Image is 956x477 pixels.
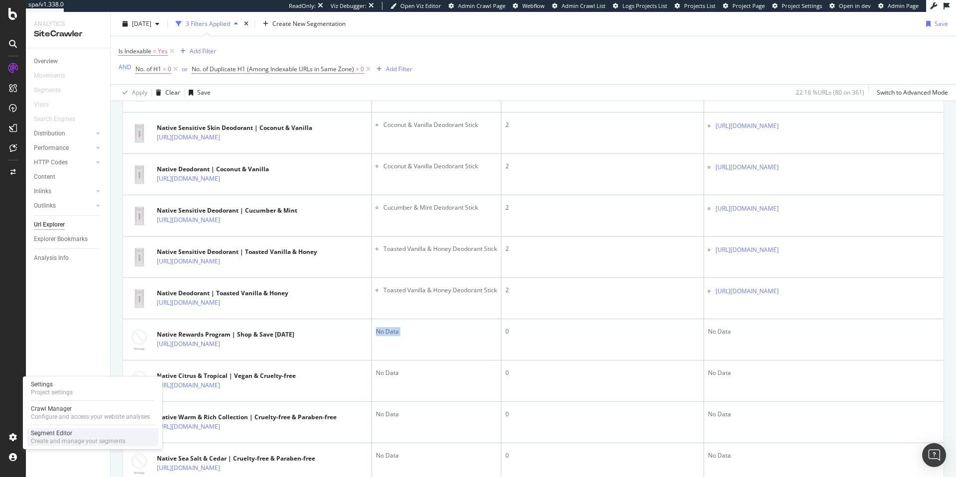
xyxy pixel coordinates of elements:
[505,203,700,212] div: 2
[34,220,103,230] a: Url Explorer
[127,244,152,269] img: main image
[152,85,180,101] button: Clear
[376,410,497,419] div: No Data
[34,234,103,244] a: Explorer Bookmarks
[31,437,125,445] div: Create and manage your segments
[34,172,103,182] a: Content
[716,162,779,172] a: [URL][DOMAIN_NAME]
[127,286,152,311] img: main image
[34,253,103,263] a: Analysis Info
[376,451,497,460] div: No Data
[372,63,412,75] button: Add Filter
[34,85,61,96] div: Segments
[27,379,158,397] a: SettingsProject settings
[34,234,88,244] div: Explorer Bookmarks
[192,65,354,73] span: No. of Duplicate H1 (Among Indexable URLs in Same Zone)
[716,121,779,131] a: [URL][DOMAIN_NAME]
[168,62,171,76] span: 0
[708,368,949,377] div: No Data
[165,88,180,97] div: Clear
[119,16,163,32] button: [DATE]
[386,65,412,73] div: Add Filter
[182,65,188,73] div: or
[158,44,168,58] span: Yes
[157,132,220,142] a: [URL][DOMAIN_NAME]
[289,2,316,10] div: ReadOnly:
[505,162,700,171] div: 2
[839,2,871,9] span: Open in dev
[513,2,545,10] a: Webflow
[877,88,948,97] div: Switch to Advanced Mode
[505,120,700,129] div: 2
[157,339,220,349] a: [URL][DOMAIN_NAME]
[922,443,946,467] div: Open Intercom Messenger
[708,327,949,336] div: No Data
[613,2,667,10] a: Logs Projects List
[157,422,220,432] a: [URL][DOMAIN_NAME]
[708,410,949,419] div: No Data
[157,330,294,339] div: Native Rewards Program | Shop & Save [DATE]
[383,286,497,295] li: Toasted Vanilla & Honey Deodorant Stick
[505,368,700,377] div: 0
[552,2,605,10] a: Admin Crawl List
[157,165,269,174] div: Native Deodorant | Coconut & Vanilla
[163,65,166,73] span: =
[259,16,350,32] button: Create New Segmentation
[34,157,93,168] a: HTTP Codes
[34,56,58,67] div: Overview
[383,244,497,253] li: Toasted Vanilla & Honey Deodorant Stick
[157,289,288,298] div: Native Deodorant | Toasted Vanilla & Honey
[27,404,158,422] a: Crawl ManagerConfigure and access your website analyses
[888,2,919,9] span: Admin Page
[716,286,779,296] a: [URL][DOMAIN_NAME]
[176,45,216,57] button: Add Filter
[27,428,158,446] a: Segment EditorCreate and manage your segments
[127,327,152,352] img: main image
[132,19,151,28] span: 2025 Oct. 3rd
[31,429,125,437] div: Segment Editor
[390,2,441,10] a: Open Viz Editor
[135,65,161,73] span: No. of H1
[190,47,216,55] div: Add Filter
[522,2,545,9] span: Webflow
[376,327,497,336] div: No Data
[360,62,364,76] span: 0
[157,247,317,256] div: Native Sensitive Deodorant | Toasted Vanilla & Honey
[383,162,497,171] li: Coconut & Vanilla Deodorant Stick
[34,100,49,110] div: Visits
[34,186,93,197] a: Inlinks
[34,253,69,263] div: Analysis Info
[34,85,71,96] a: Segments
[132,88,147,97] div: Apply
[34,128,65,139] div: Distribution
[34,157,68,168] div: HTTP Codes
[34,114,85,124] a: Search Engines
[157,413,337,422] div: Native Warm & Rich Collection | Cruelty-free & Paraben-free
[878,2,919,10] a: Admin Page
[400,2,441,9] span: Open Viz Editor
[796,88,864,97] div: 22.16 % URLs ( 80 on 361 )
[127,368,152,393] img: main image
[186,19,230,28] div: 3 Filters Applied
[505,410,700,419] div: 0
[34,71,65,81] div: Movements
[458,2,505,9] span: Admin Crawl Page
[34,201,93,211] a: Outlinks
[716,245,779,255] a: [URL][DOMAIN_NAME]
[34,143,93,153] a: Performance
[31,405,150,413] div: Crawl Manager
[157,215,220,225] a: [URL][DOMAIN_NAME]
[157,256,220,266] a: [URL][DOMAIN_NAME]
[34,143,69,153] div: Performance
[376,368,497,377] div: No Data
[153,47,156,55] span: =
[34,28,102,40] div: SiteCrawler
[34,220,65,230] div: Url Explorer
[157,380,220,390] a: [URL][DOMAIN_NAME]
[31,388,73,396] div: Project settings
[716,204,779,214] a: [URL][DOMAIN_NAME]
[873,85,948,101] button: Switch to Advanced Mode
[119,62,131,72] button: AND
[331,2,366,10] div: Viz Debugger:
[935,19,948,28] div: Save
